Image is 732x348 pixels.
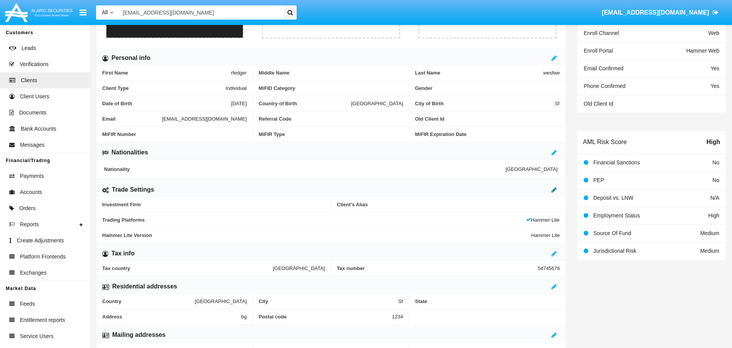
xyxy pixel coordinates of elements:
[259,131,403,137] span: MiFIR Type
[226,85,247,91] span: Individual
[686,48,719,54] span: Hammer Web
[584,65,623,71] span: Email Confirmed
[17,237,64,245] span: Create Adjustments
[593,230,631,236] span: Source Of Fund
[102,116,162,122] span: Email
[102,217,526,223] span: Trading Platforms
[19,109,46,117] span: Documents
[102,70,231,76] span: First Name
[22,44,36,52] span: Leads
[708,212,719,219] span: High
[102,202,325,207] span: Investment Firm
[259,85,403,91] span: MiFID Category
[602,9,709,16] span: [EMAIL_ADDRESS][DOMAIN_NAME]
[162,116,247,122] span: [EMAIL_ADDRESS][DOMAIN_NAME]
[415,131,560,137] span: MiFIR Expiration Date
[506,166,558,172] span: [GEOGRAPHIC_DATA]
[708,30,719,36] span: Web
[112,331,166,339] h6: Mailing addresses
[102,131,247,137] span: MiFIR Number
[700,230,719,236] span: Medium
[415,70,543,76] span: Last Name
[102,314,241,320] span: Address
[259,314,392,320] span: Postal code
[231,70,247,76] span: rfedger
[259,101,351,106] span: Country of Birth
[241,314,247,320] span: bg
[337,265,538,271] span: Tax number
[96,8,119,17] a: All
[584,30,619,36] span: Enroll Channel
[712,177,719,183] span: No
[543,70,560,76] span: wesfwe
[555,101,559,106] span: Sf
[20,253,66,261] span: Platform Frontends
[102,265,273,271] span: Tax country
[415,298,560,304] span: State
[20,141,45,149] span: Messages
[259,70,403,76] span: Middle Name
[273,265,325,271] span: [GEOGRAPHIC_DATA]
[119,5,281,20] input: Search
[102,232,531,238] span: Hammer Lite Version
[102,85,226,91] span: Client Type
[351,101,403,106] span: [GEOGRAPHIC_DATA]
[526,217,559,223] span: Hammer Lite
[531,232,560,238] span: Hammer Lite
[538,265,560,271] span: 54745676
[112,186,154,194] h6: Trade Settings
[20,316,65,324] span: Entitlement reports
[104,166,506,172] span: Nationality
[111,54,150,62] h6: Personal info
[392,314,403,320] span: 1234
[710,195,719,201] span: N/A
[20,93,49,101] span: Client Users
[259,116,403,122] span: Referral Code
[593,212,640,219] span: Employment Status
[111,249,134,258] h6: Tax info
[593,195,633,201] span: Deposit vs. LNW
[415,101,555,106] span: City of Birth
[710,65,719,71] span: Yes
[19,204,36,212] span: Orders
[20,188,42,196] span: Accounts
[20,269,46,277] span: Exchanges
[20,172,44,180] span: Payments
[231,101,247,106] span: [DATE]
[21,125,56,133] span: Bank Accounts
[259,298,398,304] span: City
[20,300,35,308] span: Feeds
[593,177,604,183] span: PEP
[593,159,640,166] span: Financial Sanctions
[584,83,626,89] span: Phone Confirmed
[4,1,74,24] img: Logo image
[102,298,195,304] span: Country
[20,60,48,68] span: Verifications
[415,85,560,91] span: Gender
[710,83,719,89] span: Yes
[593,248,636,254] span: Jurisdictional Risk
[102,9,108,15] span: All
[584,101,613,107] span: Old Client Id
[584,48,613,54] span: Enroll Portal
[700,248,719,254] span: Medium
[398,298,403,304] span: Sf
[337,202,560,207] span: Client’s Alias
[415,116,559,122] span: Old Client Id
[21,76,37,85] span: Clients
[598,2,722,23] a: [EMAIL_ADDRESS][DOMAIN_NAME]
[583,138,627,146] h6: AML Risk Score
[112,282,177,291] h6: Residential addresses
[102,101,231,106] span: Date of Birth
[111,148,148,157] h6: Nationalities
[20,332,53,340] span: Service Users
[712,159,719,166] span: No
[706,138,720,147] span: High
[195,298,247,304] span: [GEOGRAPHIC_DATA]
[20,220,39,229] span: Reports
